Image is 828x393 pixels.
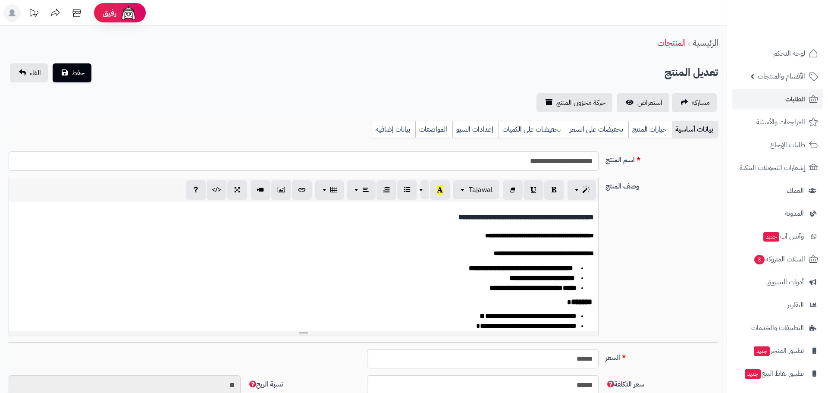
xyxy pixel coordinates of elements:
[556,97,605,108] span: حركة مخزون المنتج
[10,63,48,82] a: الغاء
[732,249,823,270] a: السلات المتروكة3
[732,112,823,132] a: المراجعات والأسئلة
[766,276,804,288] span: أدوات التسويق
[617,93,669,112] a: استعراض
[605,379,644,390] span: سعر التكلفة
[72,68,85,78] span: حفظ
[23,4,44,24] a: تحديثات المنصة
[672,93,717,112] a: مشاركه
[453,180,499,199] button: Tajawal
[758,70,805,82] span: الأقسام والمنتجات
[732,340,823,361] a: تطبيق المتجرجديد
[637,97,662,108] span: استعراض
[665,64,718,82] h2: تعديل المنتج
[753,253,805,265] span: السلات المتروكة
[602,178,721,192] label: وصف المنتج
[452,121,499,138] a: إعدادات السيو
[770,139,805,151] span: طلبات الإرجاع
[469,185,492,195] span: Tajawal
[536,93,612,112] a: حركة مخزون المنتج
[248,379,283,390] span: نسبة الربح
[751,322,804,334] span: التطبيقات والخدمات
[756,116,805,128] span: المراجعات والأسئلة
[672,121,718,138] a: بيانات أساسية
[628,121,672,138] a: خيارات المنتج
[787,185,804,197] span: العملاء
[566,121,628,138] a: تخفيضات على السعر
[732,318,823,338] a: التطبيقات والخدمات
[740,162,805,174] span: إشعارات التحويلات البنكية
[602,349,721,363] label: السعر
[30,68,41,78] span: الغاء
[732,363,823,384] a: تطبيق نقاط البيعجديد
[753,345,804,357] span: تطبيق المتجر
[732,157,823,178] a: إشعارات التحويلات البنكية
[693,36,718,49] a: الرئيسية
[732,43,823,64] a: لوحة التحكم
[763,232,779,242] span: جديد
[732,295,823,315] a: التقارير
[53,63,91,82] button: حفظ
[103,8,116,18] span: رفيق
[787,299,804,311] span: التقارير
[762,230,804,242] span: وآتس آب
[773,47,805,60] span: لوحة التحكم
[732,272,823,292] a: أدوات التسويق
[415,121,452,138] a: المواصفات
[769,23,820,41] img: logo-2.png
[372,121,415,138] a: بيانات إضافية
[732,180,823,201] a: العملاء
[754,346,770,356] span: جديد
[657,36,686,49] a: المنتجات
[732,135,823,155] a: طلبات الإرجاع
[732,89,823,110] a: الطلبات
[120,4,137,22] img: ai-face.png
[732,226,823,247] a: وآتس آبجديد
[499,121,566,138] a: تخفيضات على الكميات
[785,93,805,105] span: الطلبات
[744,368,804,380] span: تطبيق نقاط البيع
[785,208,804,220] span: المدونة
[754,255,765,264] span: 3
[732,203,823,224] a: المدونة
[692,97,710,108] span: مشاركه
[602,151,721,165] label: اسم المنتج
[745,369,761,379] span: جديد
